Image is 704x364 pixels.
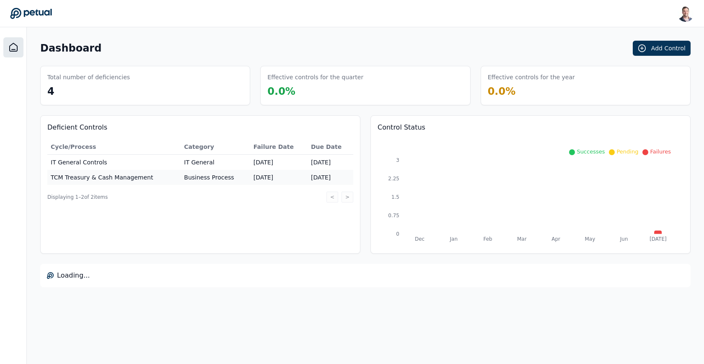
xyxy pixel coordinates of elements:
[10,8,52,19] a: Go to Dashboard
[396,157,399,163] tspan: 3
[181,139,250,155] th: Category
[47,170,181,185] td: TCM Treasury & Cash Management
[250,170,308,185] td: [DATE]
[585,236,595,242] tspan: May
[483,236,492,242] tspan: Feb
[633,41,691,56] button: Add Control
[181,155,250,170] td: IT General
[551,236,560,242] tspan: Apr
[677,5,694,22] img: Snir Kodesh
[326,192,338,203] button: <
[488,86,516,97] span: 0.0 %
[308,139,353,155] th: Due Date
[616,148,638,155] span: Pending
[378,122,683,133] h3: Control Status
[47,86,54,97] span: 4
[308,155,353,170] td: [DATE]
[267,86,295,97] span: 0.0 %
[450,236,458,242] tspan: Jan
[396,231,399,237] tspan: 0
[342,192,353,203] button: >
[47,155,181,170] td: IT General Controls
[40,264,691,287] div: Loading...
[620,236,628,242] tspan: Jun
[415,236,424,242] tspan: Dec
[650,236,666,242] tspan: [DATE]
[40,42,101,55] h1: Dashboard
[308,170,353,185] td: [DATE]
[488,73,575,81] h3: Effective controls for the year
[650,148,671,155] span: Failures
[47,194,108,200] span: Displaying 1– 2 of 2 items
[47,122,353,133] h3: Deficient Controls
[47,139,181,155] th: Cycle/Process
[388,213,399,218] tspan: 0.75
[47,73,130,81] h3: Total number of deficiencies
[250,155,308,170] td: [DATE]
[391,194,399,200] tspan: 1.5
[267,73,363,81] h3: Effective controls for the quarter
[250,139,308,155] th: Failure Date
[388,176,399,182] tspan: 2.25
[3,37,23,57] a: Dashboard
[517,236,527,242] tspan: Mar
[577,148,605,155] span: Successes
[181,170,250,185] td: Business Process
